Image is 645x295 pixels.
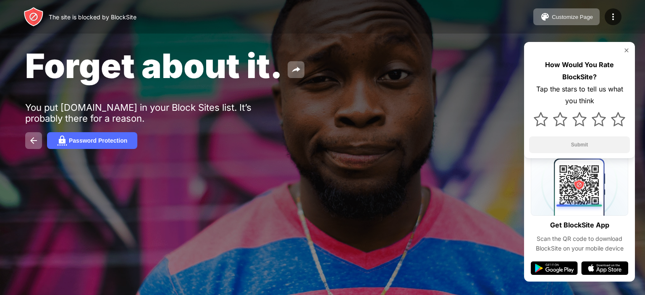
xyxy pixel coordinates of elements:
div: Tap the stars to tell us what you think [529,83,630,107]
div: Get BlockSite App [550,219,609,231]
img: star.svg [534,112,548,126]
img: google-play.svg [531,261,578,275]
iframe: Banner [25,189,224,285]
img: star.svg [572,112,587,126]
img: header-logo.svg [24,7,44,27]
div: Scan the QR code to download BlockSite on your mobile device [531,234,628,253]
div: You put [DOMAIN_NAME] in your Block Sites list. It’s probably there for a reason. [25,102,285,124]
img: app-store.svg [581,261,628,275]
img: star.svg [553,112,567,126]
img: star.svg [592,112,606,126]
span: Forget about it. [25,45,283,86]
img: star.svg [611,112,625,126]
div: Customize Page [552,14,593,20]
img: password.svg [57,136,67,146]
div: The site is blocked by BlockSite [49,13,136,21]
img: rate-us-close.svg [623,47,630,54]
div: How Would You Rate BlockSite? [529,59,630,83]
button: Password Protection [47,132,137,149]
img: share.svg [291,65,301,75]
button: Customize Page [533,8,600,25]
img: pallet.svg [540,12,550,22]
button: Submit [529,136,630,153]
img: back.svg [29,136,39,146]
div: Password Protection [69,137,127,144]
img: menu-icon.svg [608,12,618,22]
